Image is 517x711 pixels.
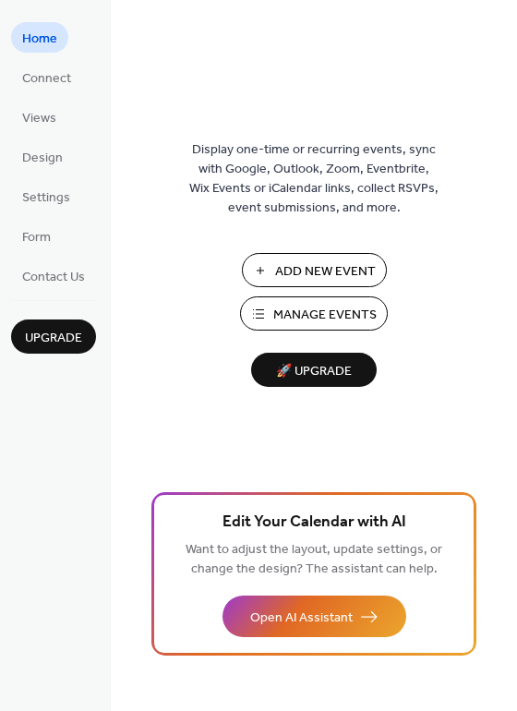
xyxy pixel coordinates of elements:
[189,140,439,218] span: Display one-time or recurring events, sync with Google, Outlook, Zoom, Eventbrite, Wix Events or ...
[22,188,70,208] span: Settings
[11,221,62,251] a: Form
[11,181,81,211] a: Settings
[262,359,366,384] span: 🚀 Upgrade
[250,609,353,628] span: Open AI Assistant
[11,62,82,92] a: Connect
[22,149,63,168] span: Design
[222,510,406,536] span: Edit Your Calendar with AI
[273,306,377,325] span: Manage Events
[11,22,68,53] a: Home
[22,69,71,89] span: Connect
[240,296,388,331] button: Manage Events
[11,141,74,172] a: Design
[186,537,442,582] span: Want to adjust the layout, update settings, or change the design? The assistant can help.
[11,102,67,132] a: Views
[11,260,96,291] a: Contact Us
[22,268,85,287] span: Contact Us
[11,319,96,354] button: Upgrade
[222,596,406,637] button: Open AI Assistant
[22,228,51,247] span: Form
[251,353,377,387] button: 🚀 Upgrade
[22,109,56,128] span: Views
[242,253,387,287] button: Add New Event
[25,329,82,348] span: Upgrade
[22,30,57,49] span: Home
[275,262,376,282] span: Add New Event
